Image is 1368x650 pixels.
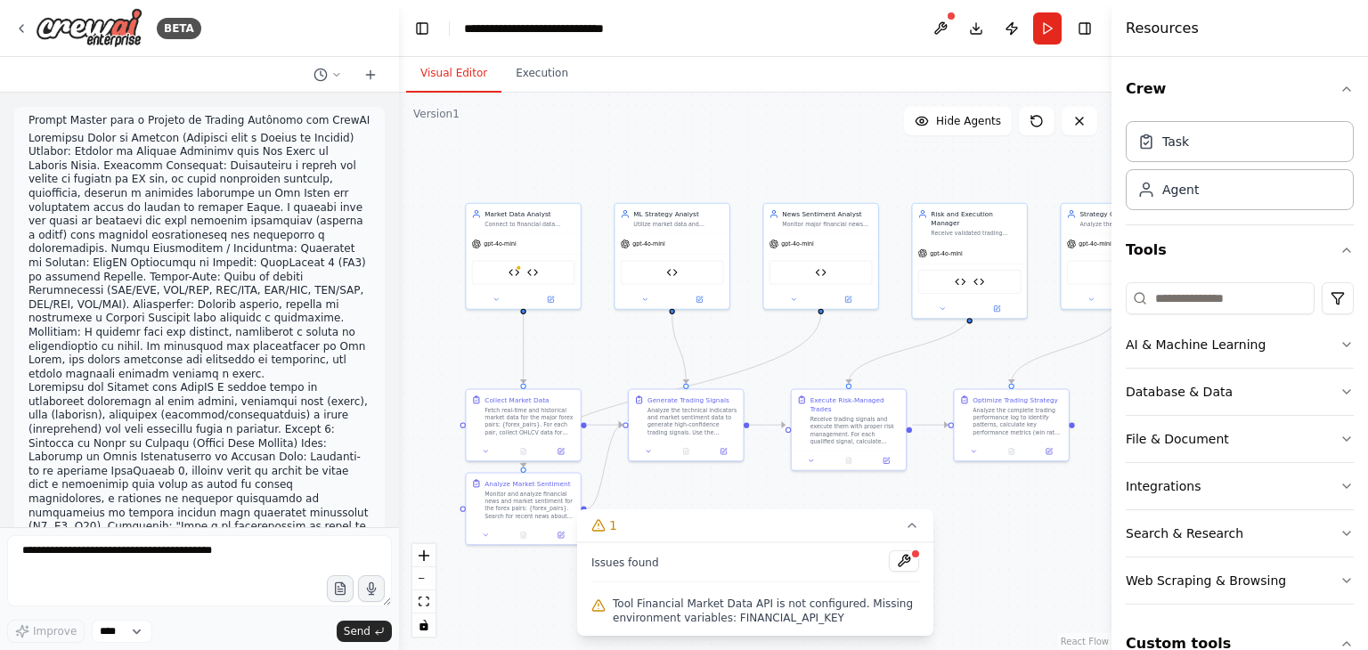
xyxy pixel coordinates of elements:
[628,388,744,461] div: Generate Trading SignalsAnalyze the technical indicators and market sentiment data to generate hi...
[992,446,1031,458] button: No output available
[647,406,737,435] div: Analyze the technical indicators and market sentiment data to generate high-confidence trading si...
[1126,510,1354,557] button: Search & Research
[931,230,1021,237] div: Receive validated trading signals, calculate optimal position sizes based on {risk_percentage}% a...
[633,221,723,228] div: Utilize market data and technical indicators to predict market direction using advanced analysis ...
[870,455,902,467] button: Open in side panel
[1126,225,1354,275] button: Tools
[1061,637,1109,646] a: React Flow attribution
[632,240,664,248] span: gpt-4o-mini
[782,209,872,218] div: News Sentiment Analyst
[412,590,436,613] button: fit view
[673,294,726,305] button: Open in side panel
[1126,463,1354,509] button: Integrations
[1162,133,1189,150] div: Task
[577,509,933,542] button: 1
[344,624,370,638] span: Send
[973,395,1058,404] div: Optimize Trading Strategy
[1126,524,1243,542] div: Search & Research
[647,395,729,404] div: Generate Trading Signals
[484,240,516,248] span: gpt-4o-mini
[810,416,900,445] div: Receive trading signals and execute them with proper risk management. For each qualified signal, ...
[484,395,549,404] div: Collect Market Data
[1072,16,1097,41] button: Hide right sidebar
[33,624,77,638] span: Improve
[484,221,574,228] div: Connect to financial data sources, collect real-time and historical price data for major forex pa...
[465,203,581,310] div: Market Data AnalystConnect to financial data sources, collect real-time and historical price data...
[912,420,948,429] g: Edge from 735ff86a-a5c6-465c-8dea-6de79c4ec4f1 to 3e8e6cb8-9d90-49d3-ac00-80ca490cf3e0
[815,267,826,279] img: News Sentiment Analysis
[587,420,623,513] g: Edge from 4710b253-f1c5-400d-975a-c12b81cb26b6 to db8fd04b-2830-4069-8f32-4ac2b6a02032
[667,313,690,383] g: Edge from 37b0ca98-eda9-4666-9345-4687a12706c1 to db8fd04b-2830-4069-8f32-4ac2b6a02032
[822,294,875,305] button: Open in side panel
[1126,275,1354,619] div: Tools
[955,276,966,288] img: Risk Management Calculator
[781,240,813,248] span: gpt-4o-mini
[1079,221,1169,228] div: Analyze the trading performance log on a {optimization_frequency} basis, identify patterns in pro...
[157,18,201,39] div: BETA
[504,530,543,541] button: No output available
[527,267,539,279] img: Technical Indicators Calculator
[406,55,501,93] button: Visual Editor
[509,267,520,279] img: Financial Market Data API
[484,490,574,519] div: Monitor and analyze financial news and market sentiment for the forex pairs: {forex_pairs}. Searc...
[936,114,1001,128] span: Hide Agents
[518,313,527,383] g: Edge from 03c3c7d7-c281-4146-9782-913a482e93d4 to 3f405cd7-38eb-400e-85f9-85de60c6f404
[306,64,349,85] button: Switch to previous chat
[358,575,385,602] button: Click to speak your automation idea
[666,446,705,458] button: No output available
[973,276,985,288] img: Trade Logger and Performance Tracker
[501,55,582,93] button: Execution
[1126,572,1286,589] div: Web Scraping & Browsing
[1126,18,1199,39] h4: Resources
[666,267,678,279] img: Trading Signal Generator
[1033,446,1065,458] button: Open in side panel
[525,294,577,305] button: Open in side panel
[1126,369,1354,415] button: Database & Data
[412,544,436,637] div: React Flow controls
[327,575,354,602] button: Upload files
[762,203,878,310] div: News Sentiment AnalystMonitor major financial news sources and social media for events that could...
[911,203,1027,319] div: Risk and Execution ManagerReceive validated trading signals, calculate optimal position sizes bas...
[633,209,723,218] div: ML Strategy Analyst
[587,420,623,429] g: Edge from 3f405cd7-38eb-400e-85f9-85de60c6f404 to db8fd04b-2830-4069-8f32-4ac2b6a02032
[412,567,436,590] button: zoom out
[1126,383,1233,401] div: Database & Data
[953,388,1069,461] div: Optimize Trading StrategyAnalyze the complete trading performance log to identify patterns, calcu...
[412,613,436,637] button: toggle interactivity
[829,455,868,467] button: No output available
[1006,313,1122,383] g: Edge from 0a7139e3-c26b-4a85-af36-6c6091ab5a2e to 3e8e6cb8-9d90-49d3-ac00-80ca490cf3e0
[36,8,142,48] img: Logo
[28,132,370,382] li: Loremipsu Dolor si Ametcon (Adipisci elit s Doeius te Incidid) Utlabor: Etdolor ma Aliquae Admini...
[1079,209,1169,218] div: Strategy Optimizer
[545,446,577,458] button: Open in side panel
[609,516,617,534] span: 1
[707,446,739,458] button: Open in side panel
[1126,64,1354,114] button: Crew
[28,114,370,128] p: Prompt Master para o Projeto de Trading Autônomo com CrewAI
[465,388,581,461] div: Collect Market DataFetch real-time and historical market data for the major forex pairs: {forex_p...
[844,313,974,383] g: Edge from 94b82340-75a8-4fa2-b09d-85c5f61d6e82 to 735ff86a-a5c6-465c-8dea-6de79c4ec4f1
[464,20,604,37] nav: breadcrumb
[484,209,574,218] div: Market Data Analyst
[465,472,581,545] div: Analyze Market SentimentMonitor and analyze financial news and market sentiment for the forex pai...
[1126,430,1229,448] div: File & Document
[614,203,729,310] div: ML Strategy AnalystUtilize market data and technical indicators to predict market direction using...
[356,64,385,85] button: Start a new chat
[1126,336,1266,353] div: AI & Machine Learning
[591,556,659,570] span: Issues found
[1126,114,1354,224] div: Crew
[1162,181,1199,199] div: Agent
[410,16,435,41] button: Hide left sidebar
[791,388,907,470] div: Execute Risk-Managed TradesReceive trading signals and execute them with proper risk management. ...
[782,221,872,228] div: Monitor major financial news sources and social media for events that could impact forex pairs ({...
[931,209,1021,228] div: Risk and Execution Manager
[484,479,570,488] div: Analyze Market Sentiment
[810,395,900,414] div: Execute Risk-Managed Trades
[545,530,577,541] button: Open in side panel
[1060,203,1176,310] div: Strategy OptimizerAnalyze the trading performance log on a {optimization_frequency} basis, identi...
[1126,416,1354,462] button: File & Document
[930,249,962,256] span: gpt-4o-mini
[613,597,919,625] span: Tool Financial Market Data API is not configured. Missing environment variables: FINANCIAL_API_KEY
[749,420,785,429] g: Edge from db8fd04b-2830-4069-8f32-4ac2b6a02032 to 735ff86a-a5c6-465c-8dea-6de79c4ec4f1
[973,406,1063,435] div: Analyze the complete trading performance log to identify patterns, calculate key performance metr...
